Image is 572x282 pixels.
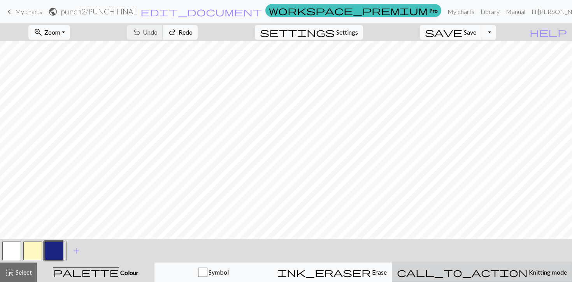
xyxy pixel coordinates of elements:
span: edit_document [140,6,262,17]
button: Symbol [154,263,272,282]
span: My charts [15,8,42,15]
span: Knitting mode [528,268,567,276]
span: add [72,245,81,256]
span: redo [168,27,177,38]
a: My charts [444,4,477,19]
span: call_to_action [397,267,528,278]
span: palette [53,267,119,278]
button: Redo [163,25,198,40]
span: Symbol [207,268,229,276]
span: Redo [179,28,193,36]
a: My charts [5,5,42,18]
span: public [48,6,58,17]
span: Zoom [44,28,60,36]
button: SettingsSettings [255,25,363,40]
button: Zoom [28,25,70,40]
span: workspace_premium [269,5,428,16]
a: Pro [265,4,441,17]
h2: punch2 / PUNCH FINAL [61,7,137,16]
span: Colour [119,269,139,276]
button: Save [420,25,482,40]
span: save [425,27,462,38]
span: Save [464,28,476,36]
span: help [530,27,567,38]
span: settings [260,27,335,38]
span: Erase [371,268,387,276]
a: Library [477,4,503,19]
i: Settings [260,28,335,37]
a: Manual [503,4,528,19]
button: Erase [272,263,392,282]
span: ink_eraser [277,267,371,278]
span: zoom_in [33,27,43,38]
span: keyboard_arrow_left [5,6,14,17]
button: Knitting mode [392,263,572,282]
button: Colour [37,263,154,282]
span: Select [14,268,32,276]
span: highlight_alt [5,267,14,278]
span: Settings [336,28,358,37]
